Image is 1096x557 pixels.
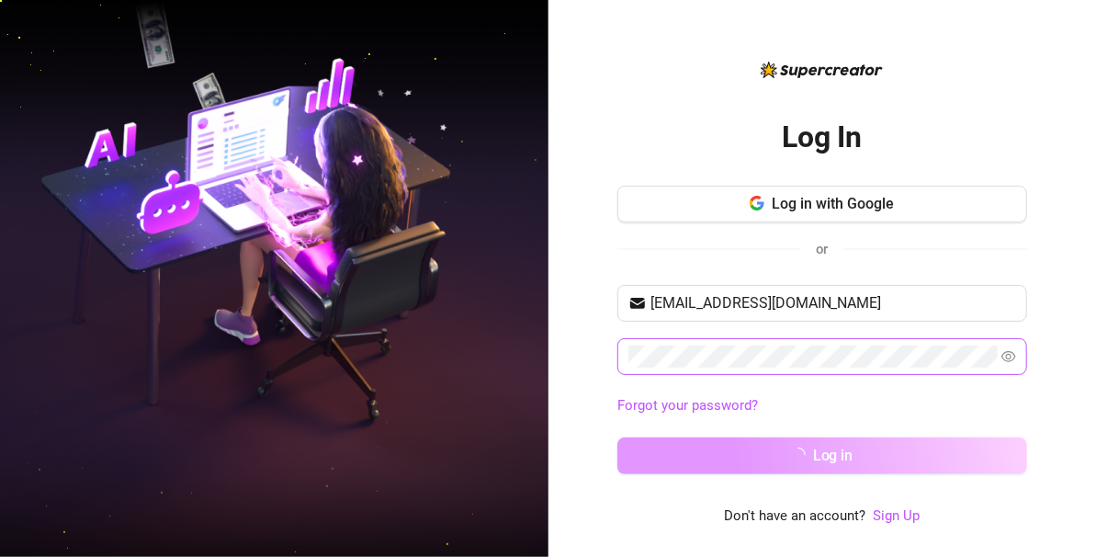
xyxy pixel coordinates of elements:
a: Sign Up [873,506,920,528]
h2: Log In [782,119,863,156]
a: Sign Up [873,507,920,524]
span: Log in [813,447,853,464]
a: Forgot your password? [617,397,758,414]
span: Log in with Google [772,195,894,212]
button: Log in with Google [617,186,1027,222]
button: Log in [617,438,1027,474]
input: Your email [650,292,1016,314]
a: Forgot your password? [617,395,1027,417]
span: or [816,241,829,257]
img: logo-BBDzfeDw.svg [761,62,883,78]
span: Don't have an account? [724,506,865,528]
span: loading [788,445,808,465]
span: eye [1001,349,1016,364]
